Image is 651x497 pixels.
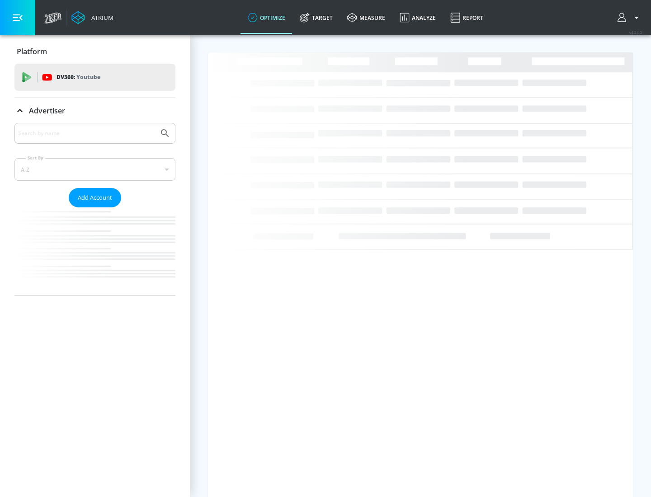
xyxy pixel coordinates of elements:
[14,158,175,181] div: A-Z
[69,188,121,207] button: Add Account
[241,1,292,34] a: optimize
[71,11,113,24] a: Atrium
[29,106,65,116] p: Advertiser
[292,1,340,34] a: Target
[76,72,100,82] p: Youtube
[14,64,175,91] div: DV360: Youtube
[57,72,100,82] p: DV360:
[629,30,642,35] span: v 4.24.0
[78,192,112,203] span: Add Account
[26,155,45,161] label: Sort By
[14,207,175,295] nav: list of Advertiser
[14,39,175,64] div: Platform
[18,127,155,139] input: Search by name
[392,1,443,34] a: Analyze
[14,123,175,295] div: Advertiser
[443,1,491,34] a: Report
[14,98,175,123] div: Advertiser
[17,47,47,56] p: Platform
[340,1,392,34] a: measure
[88,14,113,22] div: Atrium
